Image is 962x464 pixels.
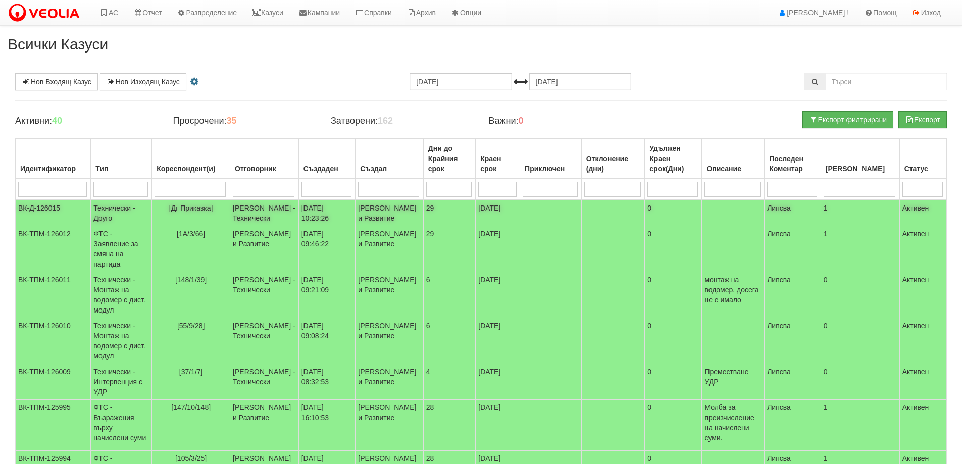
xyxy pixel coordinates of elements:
[704,162,762,176] div: Описание
[356,364,423,400] td: [PERSON_NAME] и Развитие
[356,200,423,226] td: [PERSON_NAME] и Развитие
[15,73,98,90] a: Нов Входящ Казус
[767,454,791,462] span: Липсва
[704,402,762,443] p: Молба за преизчисление на начислени суми.
[476,226,520,272] td: [DATE]
[298,364,356,400] td: [DATE] 08:32:53
[8,36,954,53] h2: Всички Казуси
[230,139,299,179] th: Отговорник: No sort applied, activate to apply an ascending sort
[478,151,517,176] div: Краен срок
[298,400,356,451] td: [DATE] 16:10:53
[155,162,227,176] div: Кореспондент(и)
[298,272,356,318] td: [DATE] 09:21:09
[356,318,423,364] td: [PERSON_NAME] и Развитие
[899,139,946,179] th: Статус: No sort applied, activate to apply an ascending sort
[767,368,791,376] span: Липсва
[8,3,84,24] img: VeoliaLogo.png
[821,400,899,451] td: 1
[476,318,520,364] td: [DATE]
[15,116,158,126] h4: Активни:
[173,116,315,126] h4: Просрочени:
[821,364,899,400] td: 0
[821,139,899,179] th: Брой Файлове: No sort applied, activate to apply an ascending sort
[645,364,702,400] td: 0
[91,200,152,226] td: Технически - Друго
[298,226,356,272] td: [DATE] 09:46:22
[230,364,299,400] td: [PERSON_NAME] - Технически
[704,367,762,387] p: Преместване УДР
[902,162,944,176] div: Статус
[230,400,299,451] td: [PERSON_NAME] и Развитие
[152,139,230,179] th: Кореспондент(и): No sort applied, activate to apply an ascending sort
[426,276,430,284] span: 6
[18,162,88,176] div: Идентификатор
[821,272,899,318] td: 0
[476,272,520,318] td: [DATE]
[476,200,520,226] td: [DATE]
[476,400,520,451] td: [DATE]
[52,116,62,126] b: 40
[188,78,200,85] i: Настройки
[91,272,152,318] td: Технически - Монтаж на водомер с дист. модул
[16,272,91,318] td: ВК-ТПМ-126011
[426,230,434,238] span: 29
[898,111,947,128] button: Експорт
[584,151,642,176] div: Отклонение (дни)
[767,322,791,330] span: Липсва
[645,400,702,451] td: 0
[301,162,353,176] div: Създаден
[177,230,205,238] span: [1А/3/66]
[476,139,520,179] th: Краен срок: No sort applied, activate to apply an ascending sort
[765,139,821,179] th: Последен Коментар: No sort applied, activate to apply an ascending sort
[645,318,702,364] td: 0
[356,272,423,318] td: [PERSON_NAME] и Развитие
[899,226,946,272] td: Активен
[91,364,152,400] td: Технически - Интервенция с УДР
[356,139,423,179] th: Създал: No sort applied, activate to apply an ascending sort
[298,318,356,364] td: [DATE] 09:08:24
[821,226,899,272] td: 1
[824,162,897,176] div: [PERSON_NAME]
[899,318,946,364] td: Активен
[179,368,203,376] span: [37/1/7]
[171,403,211,411] span: [147/10/148]
[704,275,762,305] p: монтаж на водомер, досега не е имало
[899,400,946,451] td: Активен
[645,226,702,272] td: 0
[91,400,152,451] td: ФТС - Възражения върху начислени суми
[899,200,946,226] td: Активен
[356,400,423,451] td: [PERSON_NAME] и Развитие
[331,116,473,126] h4: Затворени:
[358,162,420,176] div: Създал
[647,141,699,176] div: Удължен Краен срок(Дни)
[802,111,893,128] button: Експорт филтрирани
[767,204,791,212] span: Липсва
[298,139,356,179] th: Създаден: No sort applied, activate to apply an ascending sort
[423,139,476,179] th: Дни до Крайния срок: No sort applied, activate to apply an ascending sort
[298,200,356,226] td: [DATE] 10:23:26
[226,116,236,126] b: 35
[645,139,702,179] th: Удължен Краен срок(Дни): No sort applied, activate to apply an ascending sort
[177,322,205,330] span: [55/9/28]
[16,200,91,226] td: ВК-Д-126015
[93,162,149,176] div: Тип
[175,276,207,284] span: [148/1/39]
[899,272,946,318] td: Активен
[16,139,91,179] th: Идентификатор: No sort applied, activate to apply an ascending sort
[520,139,582,179] th: Приключен: No sort applied, activate to apply an ascending sort
[702,139,765,179] th: Описание: No sort applied, activate to apply an ascending sort
[233,162,296,176] div: Отговорник
[519,116,524,126] b: 0
[645,272,702,318] td: 0
[426,204,434,212] span: 29
[230,200,299,226] td: [PERSON_NAME] - Технически
[767,276,791,284] span: Липсва
[16,226,91,272] td: ВК-ТПМ-126012
[91,318,152,364] td: Технически - Монтаж на водомер с дист. модул
[100,73,186,90] a: Нов Изходящ Казус
[426,322,430,330] span: 6
[821,200,899,226] td: 1
[426,141,473,176] div: Дни до Крайния срок
[581,139,644,179] th: Отклонение (дни): No sort applied, activate to apply an ascending sort
[426,403,434,411] span: 28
